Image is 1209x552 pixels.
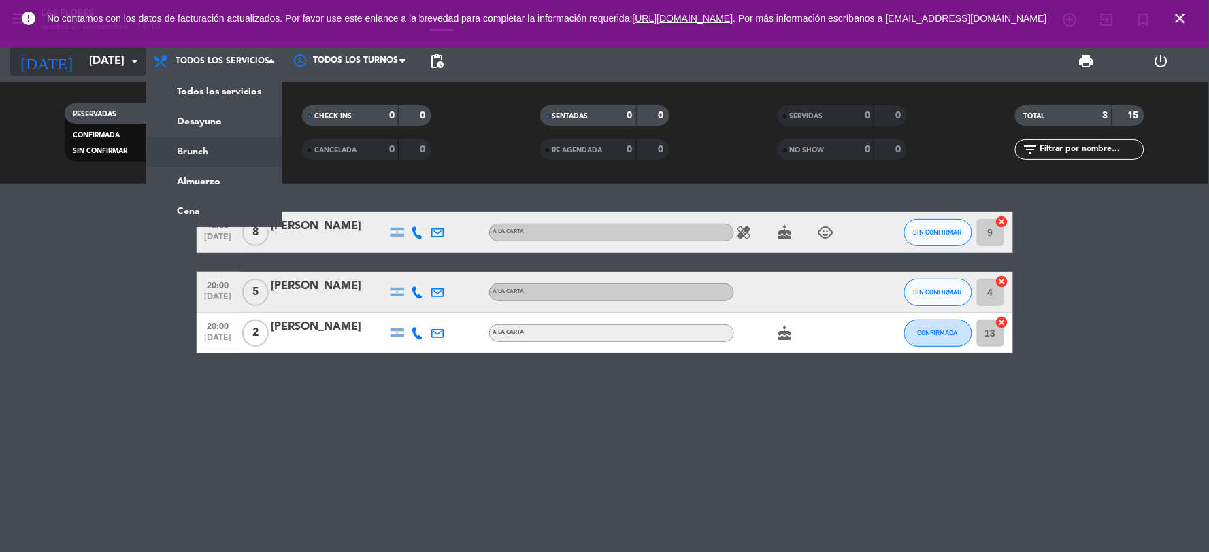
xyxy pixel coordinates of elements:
[242,279,269,306] span: 5
[314,113,352,120] span: CHECK INS
[995,215,1009,228] i: cancel
[865,145,870,154] strong: 0
[20,10,37,27] i: error
[736,224,752,241] i: healing
[493,229,525,235] span: A LA CARTA
[73,148,127,154] span: SIN CONFIRMAR
[914,288,962,296] span: SIN CONFIRMAR
[777,325,793,341] i: cake
[1038,142,1144,157] input: Filtrar por nombre...
[918,329,958,337] span: CONFIRMADA
[73,111,116,118] span: RESERVADAS
[633,13,733,24] a: [URL][DOMAIN_NAME]
[552,113,589,120] span: SENTADAS
[271,318,387,336] div: [PERSON_NAME]
[865,111,870,120] strong: 0
[147,107,282,137] a: Desayuno
[1153,53,1170,69] i: power_settings_new
[627,145,633,154] strong: 0
[995,315,1009,329] i: cancel
[127,53,143,69] i: arrow_drop_down
[895,111,904,120] strong: 0
[271,277,387,295] div: [PERSON_NAME]
[904,219,972,246] button: SIN CONFIRMAR
[47,13,1047,24] span: No contamos con los datos de facturación actualizados. Por favor use este enlance a la brevedad p...
[658,111,666,120] strong: 0
[895,145,904,154] strong: 0
[777,224,793,241] i: cake
[420,145,429,154] strong: 0
[201,317,235,333] span: 20:00
[242,320,269,347] span: 2
[1128,111,1142,120] strong: 15
[914,228,962,236] span: SIN CONFIRMAR
[904,279,972,306] button: SIN CONFIRMAR
[1078,53,1095,69] span: print
[73,132,120,139] span: CONFIRMADA
[493,330,525,335] span: A LA CARTA
[1124,41,1199,82] div: LOG OUT
[271,218,387,235] div: [PERSON_NAME]
[242,219,269,246] span: 8
[1103,111,1108,120] strong: 3
[389,145,395,154] strong: 0
[10,46,82,76] i: [DATE]
[790,113,823,120] span: SERVIDAS
[1022,141,1038,158] i: filter_list
[147,167,282,196] a: Almuerzo
[420,111,429,120] strong: 0
[389,111,395,120] strong: 0
[429,53,445,69] span: pending_actions
[147,137,282,167] a: Brunch
[147,196,282,226] a: Cena
[995,275,1009,288] i: cancel
[904,320,972,347] button: CONFIRMADA
[201,292,235,308] span: [DATE]
[176,56,269,66] span: Todos los servicios
[790,147,825,154] span: NO SHOW
[201,333,235,349] span: [DATE]
[1172,10,1189,27] i: close
[1023,113,1044,120] span: TOTAL
[818,224,834,241] i: child_care
[493,289,525,294] span: A LA CARTA
[552,147,603,154] span: RE AGENDADA
[314,147,357,154] span: CANCELADA
[147,77,282,107] a: Todos los servicios
[733,13,1047,24] a: . Por más información escríbanos a [EMAIL_ADDRESS][DOMAIN_NAME]
[658,145,666,154] strong: 0
[201,277,235,292] span: 20:00
[201,232,235,248] span: [DATE]
[627,111,633,120] strong: 0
